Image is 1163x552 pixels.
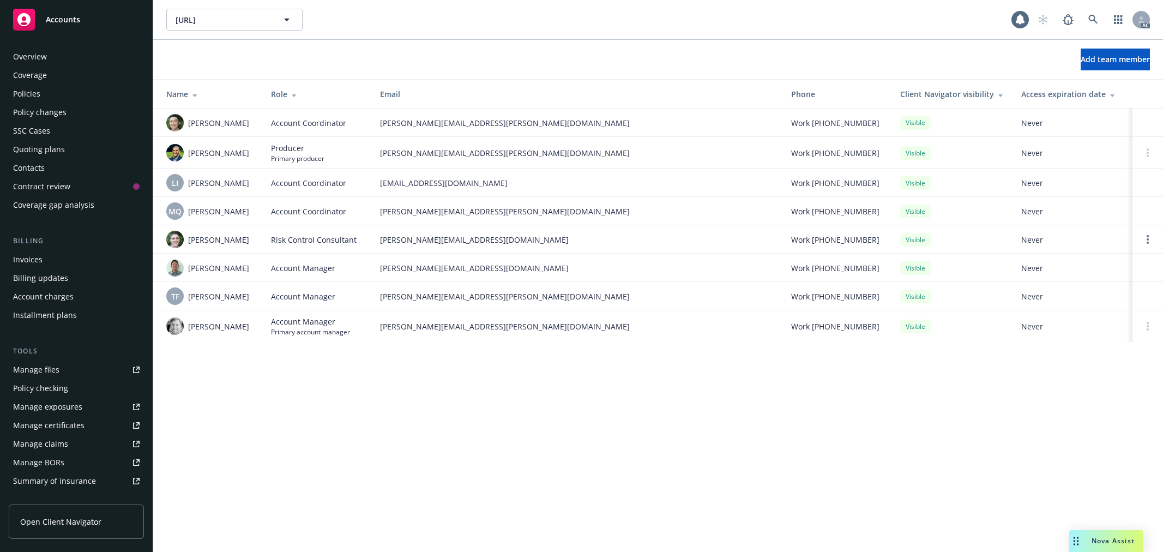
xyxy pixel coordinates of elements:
div: Phone [791,88,883,100]
span: Work [PHONE_NUMBER] [791,291,879,302]
a: SSC Cases [9,122,144,140]
span: Open Client Navigator [20,516,101,527]
div: Manage claims [13,435,68,453]
a: Start snowing [1032,9,1054,31]
span: [PERSON_NAME][EMAIL_ADDRESS][PERSON_NAME][DOMAIN_NAME] [380,117,774,129]
span: Account Manager [271,262,335,274]
button: Add team member [1081,49,1150,70]
div: Account charges [13,288,74,305]
span: [EMAIL_ADDRESS][DOMAIN_NAME] [380,177,774,189]
a: Open options [1141,233,1154,246]
div: Visible [900,320,931,333]
span: Never [1021,234,1124,245]
a: Policy checking [9,380,144,397]
span: Never [1021,177,1124,189]
a: Manage certificates [9,417,144,434]
a: Contacts [9,159,144,177]
span: [PERSON_NAME][EMAIL_ADDRESS][PERSON_NAME][DOMAIN_NAME] [380,206,774,217]
span: Primary producer [271,154,324,163]
span: Never [1021,206,1124,217]
span: Account Coordinator [271,177,346,189]
a: Coverage gap analysis [9,196,144,214]
div: Policy checking [13,380,68,397]
div: Contract review [13,178,70,195]
a: Account charges [9,288,144,305]
span: Never [1021,291,1124,302]
div: Quoting plans [13,141,65,158]
span: [PERSON_NAME][EMAIL_ADDRESS][PERSON_NAME][DOMAIN_NAME] [380,291,774,302]
a: Policies [9,85,144,103]
div: Visible [900,261,931,275]
img: photo [166,144,184,161]
span: Never [1021,321,1124,332]
a: Billing updates [9,269,144,287]
img: photo [166,231,184,248]
div: Coverage gap analysis [13,196,94,214]
span: Add team member [1081,54,1150,64]
div: SSC Cases [13,122,50,140]
a: Coverage [9,67,144,84]
span: Accounts [46,15,80,24]
div: Installment plans [13,307,77,324]
span: Account Coordinator [271,117,346,129]
div: Role [271,88,363,100]
span: [URL] [176,14,270,26]
span: Work [PHONE_NUMBER] [791,177,879,189]
span: [PERSON_NAME] [188,321,249,332]
div: Manage BORs [13,454,64,471]
button: Nova Assist [1069,530,1143,552]
span: Producer [271,142,324,154]
span: Account Coordinator [271,206,346,217]
div: Coverage [13,67,47,84]
div: Client Navigator visibility [900,88,1004,100]
span: [PERSON_NAME] [188,117,249,129]
div: Billing [9,236,144,247]
span: Never [1021,147,1124,159]
div: Visible [900,290,931,303]
img: photo [166,259,184,277]
span: [PERSON_NAME] [188,147,249,159]
span: TF [171,291,179,302]
span: [PERSON_NAME][EMAIL_ADDRESS][PERSON_NAME][DOMAIN_NAME] [380,321,774,332]
div: Policies [13,85,40,103]
span: Primary account manager [271,327,350,337]
div: Billing updates [13,269,68,287]
a: Overview [9,48,144,65]
a: Policy changes [9,104,144,121]
span: [PERSON_NAME] [188,234,249,245]
a: Invoices [9,251,144,268]
div: Name [166,88,254,100]
span: Work [PHONE_NUMBER] [791,234,879,245]
a: Manage files [9,361,144,379]
span: [PERSON_NAME][EMAIL_ADDRESS][DOMAIN_NAME] [380,234,774,245]
a: Report a Bug [1057,9,1079,31]
div: Tools [9,346,144,357]
div: Access expiration date [1021,88,1124,100]
div: Drag to move [1069,530,1083,552]
span: Account Manager [271,316,350,327]
span: Work [PHONE_NUMBER] [791,262,879,274]
div: Manage exposures [13,398,82,416]
span: LI [172,177,178,189]
span: Nova Assist [1092,536,1135,545]
div: Manage files [13,361,59,379]
a: Accounts [9,4,144,35]
span: Never [1021,262,1124,274]
div: Summary of insurance [13,472,96,490]
span: [PERSON_NAME] [188,177,249,189]
a: Summary of insurance [9,472,144,490]
span: Account Manager [271,291,335,302]
button: [URL] [166,9,303,31]
span: [PERSON_NAME][EMAIL_ADDRESS][DOMAIN_NAME] [380,262,774,274]
span: [PERSON_NAME] [188,262,249,274]
a: Manage BORs [9,454,144,471]
img: photo [166,317,184,335]
div: Visible [900,146,931,160]
a: Installment plans [9,307,144,324]
a: Search [1082,9,1104,31]
div: Visible [900,205,931,218]
span: Risk Control Consultant [271,234,357,245]
a: Quoting plans [9,141,144,158]
div: Manage certificates [13,417,85,434]
div: Visible [900,116,931,129]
